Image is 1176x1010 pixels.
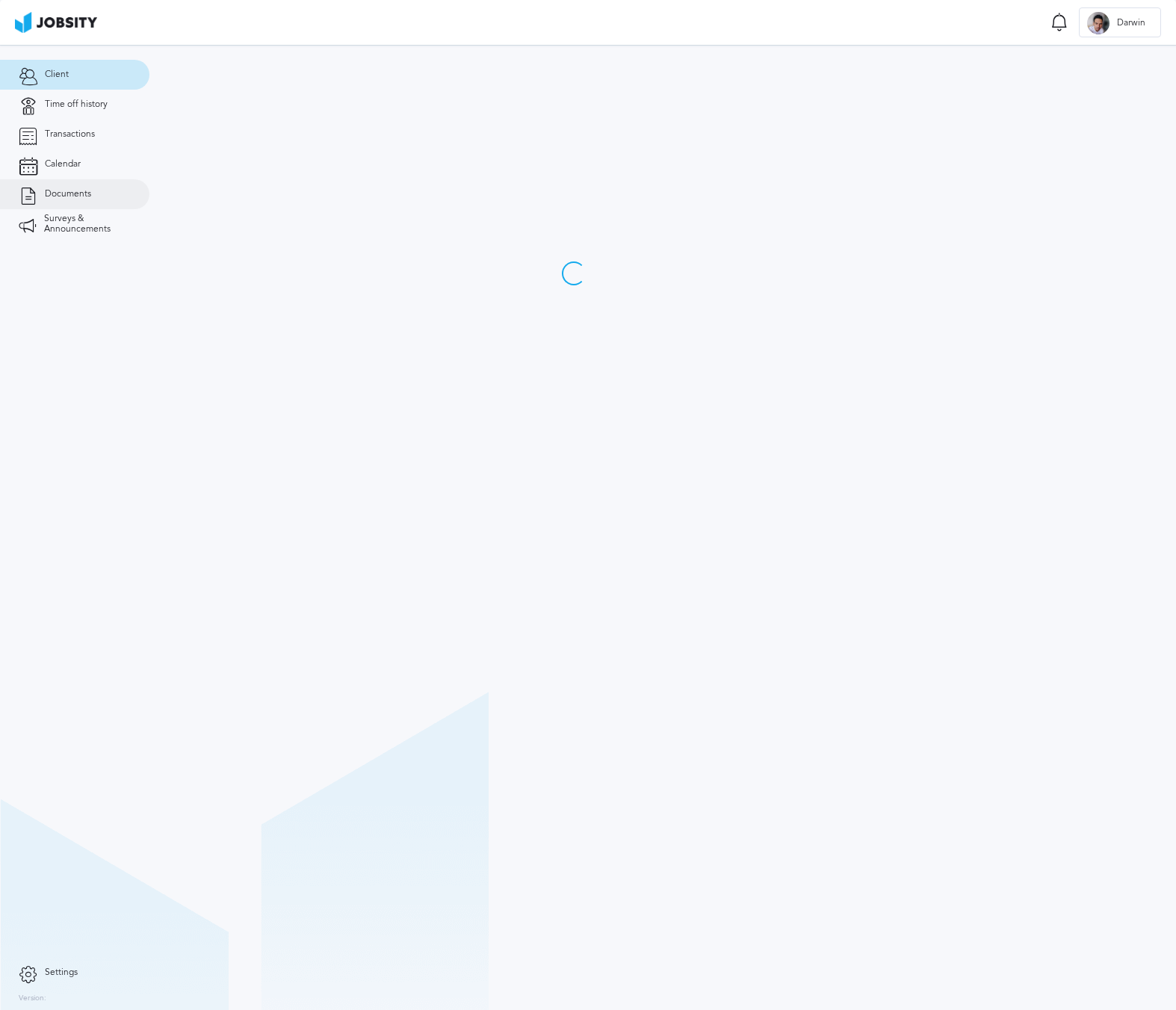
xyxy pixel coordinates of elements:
div: D [1087,12,1110,34]
button: DDarwin [1079,7,1161,37]
span: Documents [45,189,91,199]
span: Time off history [45,99,108,110]
span: Settings [45,967,78,978]
span: Transactions [45,129,95,140]
span: Client [45,69,69,80]
img: ab4bad089aa723f57921c736e9817d99.png [15,12,97,33]
span: Darwin [1110,18,1153,28]
span: Calendar [45,159,81,170]
span: Surveys & Announcements [44,214,131,235]
label: Version: [19,994,46,1003]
